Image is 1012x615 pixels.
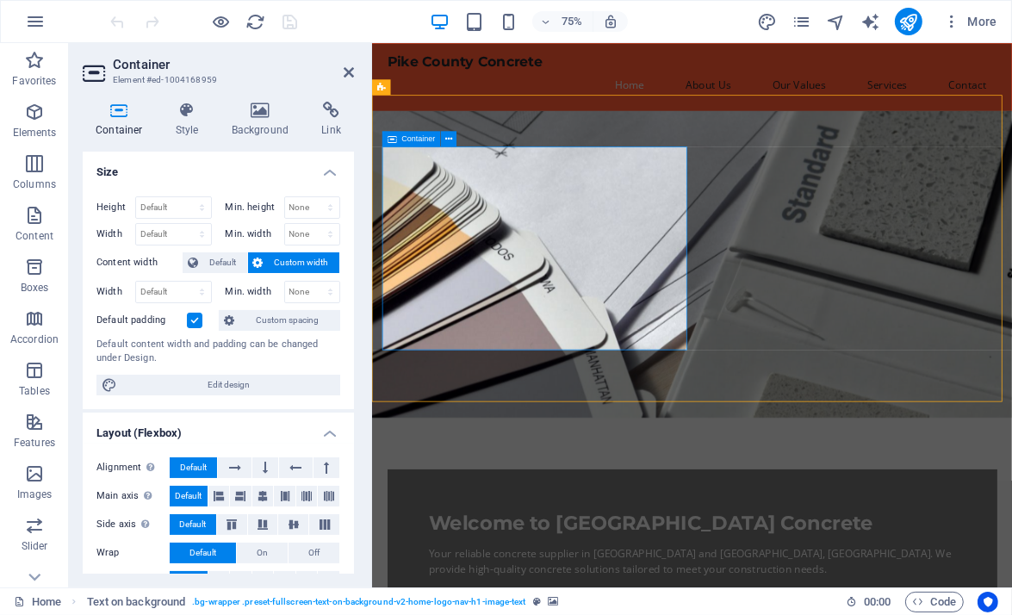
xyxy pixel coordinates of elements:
i: On resize automatically adjust zoom level to fit chosen device. [603,14,618,29]
span: Default [175,486,202,506]
i: Reload page [246,12,266,32]
p: Images [17,488,53,501]
h4: Style [163,102,219,138]
label: Wrap [96,543,170,563]
label: Min. width [226,287,284,296]
span: 00 00 [864,592,891,612]
button: Custom width [248,252,340,273]
i: Design (Ctrl+Alt+Y) [757,12,777,32]
button: Code [905,592,964,612]
label: Width [96,229,135,239]
label: Content width [96,252,183,273]
span: Click to select. Double-click to edit [87,592,186,612]
button: reload [245,11,266,32]
button: Default [170,486,208,506]
h4: Size [83,152,354,183]
i: Pages (Ctrl+Alt+S) [792,12,811,32]
p: Slider [22,539,48,553]
h2: Container [113,57,354,72]
button: Edit design [96,375,340,395]
a: Click to cancel selection. Double-click to open Pages [14,592,61,612]
button: Custom spacing [219,310,340,331]
div: Default content width and padding can be changed under Design. [96,338,340,366]
p: Content [16,229,53,243]
h6: 75% [558,11,586,32]
i: This element contains a background [548,597,558,606]
span: Default [203,252,242,273]
button: Default [170,514,216,535]
button: Default [170,571,208,592]
span: Default [175,571,202,592]
button: design [757,11,778,32]
span: . bg-wrapper .preset-fullscreen-text-on-background-v2-home-logo-nav-h1-image-text [192,592,525,612]
label: Min. width [226,229,284,239]
span: Default [189,543,216,563]
span: Custom spacing [239,310,335,331]
h6: Session time [846,592,891,612]
i: This element is a customizable preset [533,597,541,606]
span: Default [179,514,206,535]
span: Off [308,543,320,563]
p: Boxes [21,281,49,295]
span: Default [180,457,207,478]
button: On [237,543,288,563]
nav: breadcrumb [87,592,558,612]
button: Click here to leave preview mode and continue editing [211,11,232,32]
label: Default padding [96,310,187,331]
button: Default [170,543,236,563]
span: : [876,595,879,608]
i: AI Writer [860,12,880,32]
button: Off [289,543,339,563]
button: Usercentrics [978,592,998,612]
p: Favorites [12,74,56,88]
span: Edit design [122,375,335,395]
button: 75% [532,11,593,32]
label: Fill [96,571,170,592]
h4: Layout (Flexbox) [83,413,354,444]
h4: Link [308,102,354,138]
button: navigator [826,11,847,32]
button: More [936,8,1004,35]
label: Alignment [96,457,170,478]
button: Default [183,252,247,273]
button: publish [895,8,922,35]
label: Main axis [96,486,170,506]
button: pages [792,11,812,32]
span: Code [913,592,956,612]
h4: Container [83,102,163,138]
p: Columns [13,177,56,191]
p: Accordion [10,332,59,346]
label: Min. height [226,202,284,212]
label: Height [96,202,135,212]
span: Custom width [269,252,335,273]
h3: Element #ed-1004168959 [113,72,320,88]
label: Side axis [96,514,170,535]
p: Tables [19,384,50,398]
span: More [943,13,997,30]
span: On [257,543,268,563]
p: Elements [13,126,57,140]
button: Default [170,457,217,478]
span: Container [402,135,436,143]
p: Features [14,436,55,450]
button: text_generator [860,11,881,32]
i: Publish [898,12,918,32]
label: Width [96,287,135,296]
h4: Background [219,102,309,138]
i: Navigator [826,12,846,32]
